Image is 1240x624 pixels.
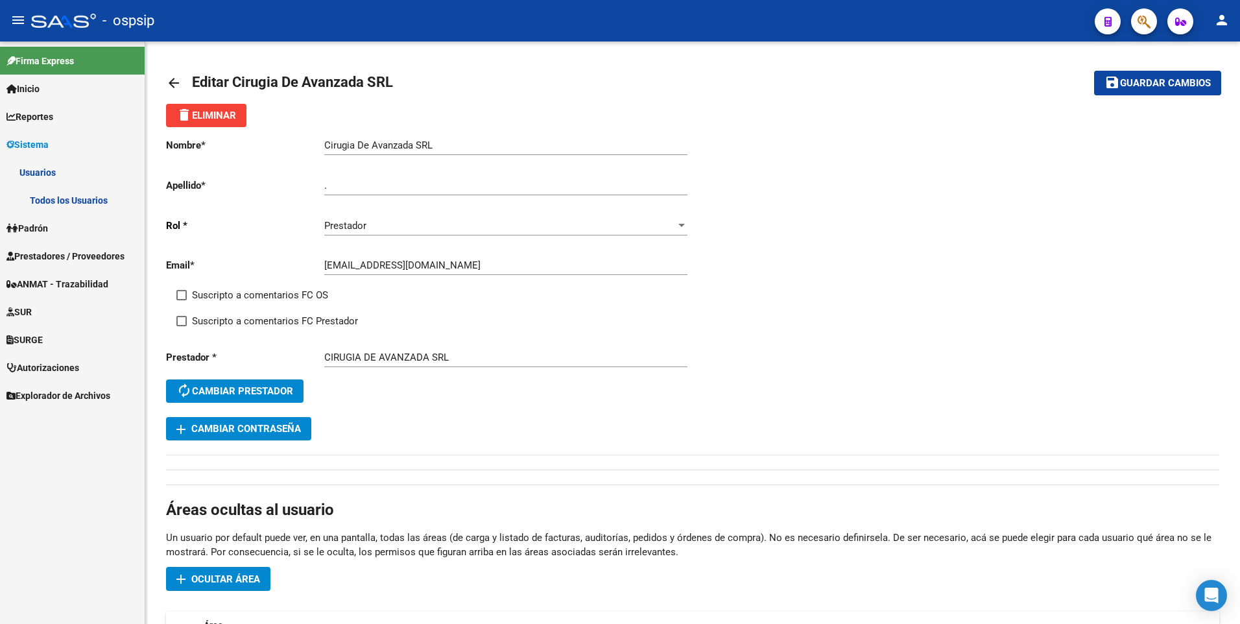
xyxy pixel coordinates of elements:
span: Cambiar prestador [176,385,293,397]
span: Padrón [6,221,48,235]
span: Suscripto a comentarios FC Prestador [192,313,358,329]
p: Nombre [166,138,324,152]
span: Ocultar área [191,573,260,585]
span: Explorador de Archivos [6,389,110,403]
div: Open Intercom Messenger [1196,580,1227,611]
span: Reportes [6,110,53,124]
span: ANMAT - Trazabilidad [6,277,108,291]
h1: Áreas ocultas al usuario [166,499,1219,520]
span: Prestador [324,220,366,232]
span: Inicio [6,82,40,96]
mat-icon: add [173,422,189,437]
button: Guardar cambios [1094,71,1221,95]
span: Autorizaciones [6,361,79,375]
p: Un usuario por default puede ver, en una pantalla, todas las áreas (de carga y listado de factura... [166,531,1219,559]
p: Rol * [166,219,324,233]
mat-icon: person [1214,12,1230,28]
span: Sistema [6,138,49,152]
span: Suscripto a comentarios FC OS [192,287,328,303]
span: Prestadores / Proveedores [6,249,125,263]
span: Firma Express [6,54,74,68]
button: Cambiar Contraseña [166,417,311,440]
p: Prestador * [166,350,324,365]
mat-icon: autorenew [176,383,192,398]
span: Cambiar Contraseña [176,423,301,435]
span: - ospsip [102,6,154,35]
mat-icon: arrow_back [166,75,182,91]
button: Cambiar prestador [166,379,304,403]
span: Editar Cirugia De Avanzada SRL [192,74,393,90]
mat-icon: delete [176,107,192,123]
mat-icon: add [173,571,189,587]
span: SUR [6,305,32,319]
span: Guardar cambios [1120,78,1211,90]
p: Apellido [166,178,324,193]
p: Email [166,258,324,272]
span: Eliminar [176,110,236,121]
mat-icon: save [1104,75,1120,90]
button: Ocultar área [166,567,270,591]
button: Eliminar [166,104,246,127]
span: SURGE [6,333,43,347]
mat-icon: menu [10,12,26,28]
